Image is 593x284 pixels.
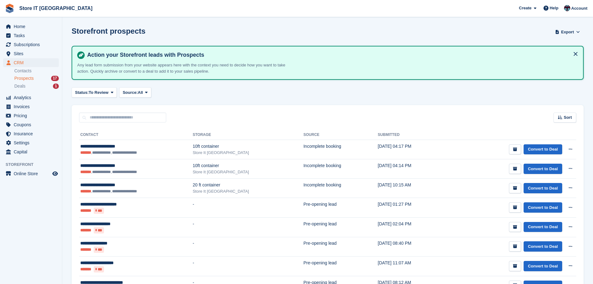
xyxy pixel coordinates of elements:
[51,76,59,81] div: 17
[3,31,59,40] a: menu
[378,140,444,159] td: [DATE] 04:17 PM
[14,49,51,58] span: Sites
[14,169,51,178] span: Online Store
[3,120,59,129] a: menu
[3,40,59,49] a: menu
[6,161,62,168] span: Storefront
[79,130,193,140] th: Contact
[304,140,378,159] td: Incomplete booking
[524,261,562,271] a: Convert to Deal
[51,170,59,177] a: Preview store
[193,169,304,175] div: Store It [GEOGRAPHIC_DATA]
[14,93,51,102] span: Analytics
[378,237,444,257] td: [DATE] 08:40 PM
[524,202,562,213] a: Convert to Deal
[304,237,378,257] td: Pre-opening lead
[77,62,295,74] p: Any lead form submission from your website appears here with the context you need to decide how y...
[138,89,143,96] span: All
[14,22,51,31] span: Home
[304,198,378,218] td: Pre-opening lead
[3,58,59,67] a: menu
[519,5,531,11] span: Create
[72,87,117,98] button: Status: To Review
[193,182,304,188] div: 20 ft container
[3,49,59,58] a: menu
[378,179,444,198] td: [DATE] 10:15 AM
[193,198,304,218] td: -
[304,159,378,179] td: Incomplete booking
[14,75,59,82] a: Prospects 17
[564,114,572,121] span: Sort
[14,31,51,40] span: Tasks
[561,29,574,35] span: Export
[3,138,59,147] a: menu
[14,58,51,67] span: CRM
[17,3,95,13] a: Store IT [GEOGRAPHIC_DATA]
[304,179,378,198] td: Incomplete booking
[53,84,59,89] div: 1
[524,222,562,232] a: Convert to Deal
[564,5,570,11] img: James Campbell Adamson
[524,183,562,193] a: Convert to Deal
[14,102,51,111] span: Invoices
[571,5,587,12] span: Account
[14,147,51,156] span: Capital
[72,27,145,35] h1: Storefront prospects
[3,111,59,120] a: menu
[14,83,26,89] span: Deals
[14,83,59,89] a: Deals 1
[14,129,51,138] span: Insurance
[378,198,444,218] td: [DATE] 01:27 PM
[3,22,59,31] a: menu
[193,237,304,257] td: -
[123,89,138,96] span: Source:
[193,188,304,195] div: Store It [GEOGRAPHIC_DATA]
[193,218,304,237] td: -
[14,111,51,120] span: Pricing
[193,257,304,276] td: -
[5,4,14,13] img: stora-icon-8386f47178a22dfd0bd8f6a31ec36ba5ce8667c1dd55bd0f319d3a0aa187defe.svg
[554,27,581,37] button: Export
[378,130,444,140] th: Submitted
[193,150,304,156] div: Store It [GEOGRAPHIC_DATA]
[14,68,59,74] a: Contacts
[193,162,304,169] div: 10ft container
[3,93,59,102] a: menu
[14,120,51,129] span: Coupons
[119,87,151,98] button: Source: All
[14,75,34,81] span: Prospects
[524,144,562,155] a: Convert to Deal
[550,5,558,11] span: Help
[75,89,89,96] span: Status:
[3,102,59,111] a: menu
[304,218,378,237] td: Pre-opening lead
[14,40,51,49] span: Subscriptions
[378,218,444,237] td: [DATE] 02:04 PM
[193,130,304,140] th: Storage
[378,159,444,179] td: [DATE] 04:14 PM
[304,257,378,276] td: Pre-opening lead
[3,169,59,178] a: menu
[524,241,562,252] a: Convert to Deal
[85,51,578,59] h4: Action your Storefront leads with Prospects
[378,257,444,276] td: [DATE] 11:07 AM
[3,129,59,138] a: menu
[3,147,59,156] a: menu
[14,138,51,147] span: Settings
[524,164,562,174] a: Convert to Deal
[89,89,108,96] span: To Review
[304,130,378,140] th: Source
[193,143,304,150] div: 10ft container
